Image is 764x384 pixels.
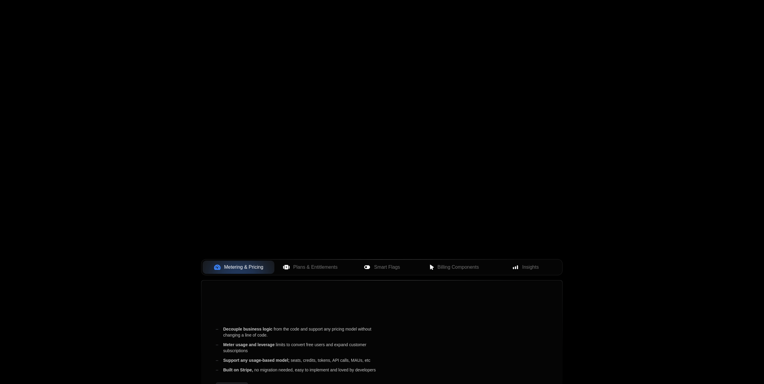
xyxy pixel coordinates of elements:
span: Decouple business logic [223,327,272,331]
div: no migration needed, easy to implement and loved by developers [216,367,386,373]
button: Plans & Entitlements [274,261,346,274]
div: from the code and support any pricing model without changing a line of code. [216,326,386,338]
span: Billing Components [437,264,479,271]
span: Built on Stripe, [223,367,253,372]
span: Plans & Entitlements [293,264,338,271]
div: seats, credits, tokens, API calls, MAUs, etc [216,357,386,363]
span: Insights [522,264,539,271]
span: Meter usage and leverage [223,342,274,347]
button: Insights [490,261,561,274]
span: Support any usage-based model; [223,358,289,363]
button: Billing Components [418,261,490,274]
span: Smart Flags [374,264,400,271]
button: Smart Flags [346,261,418,274]
button: Metering & Pricing [203,261,274,274]
span: Metering & Pricing [224,264,264,271]
div: limits to convert free users and expand customer subscriptions [216,342,386,354]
